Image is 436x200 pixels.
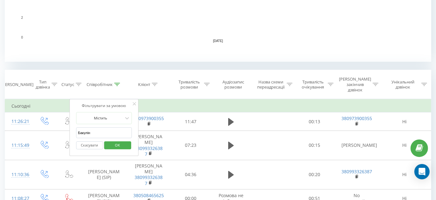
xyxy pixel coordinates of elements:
[11,139,25,152] div: 11:15:49
[135,174,163,186] a: 380993326387
[339,76,371,93] div: [PERSON_NAME] закінчив дзвінок
[133,115,164,121] a: 380973900355
[76,127,132,139] input: Введіть значення
[213,39,223,43] text: [DATE]
[294,131,335,160] td: 00:15
[36,79,50,90] div: Тип дзвінка
[21,36,23,39] text: 0
[170,160,211,189] td: 04:36
[170,131,211,160] td: 07:23
[11,115,25,128] div: 11:26:21
[11,168,25,181] div: 11:10:36
[133,192,164,198] a: 380508465625
[378,131,431,160] td: Ні
[21,16,23,20] text: 2
[414,164,430,179] div: Open Intercom Messenger
[217,79,250,90] div: Аудіозапис розмови
[127,160,170,189] td: [PERSON_NAME]
[127,131,170,160] td: [PERSON_NAME]
[294,112,335,131] td: 00:13
[5,100,431,112] td: Сьогодні
[61,82,74,87] div: Статус
[109,140,126,150] span: OK
[378,160,431,189] td: Ні
[170,112,211,131] td: 11:47
[87,82,113,87] div: Співробітник
[386,79,420,90] div: Унікальний дзвінок
[257,79,285,90] div: Назва схеми переадресації
[176,79,202,90] div: Тривалість розмови
[81,160,127,189] td: [PERSON_NAME] (SIP)
[341,115,372,121] a: 380973900355
[1,82,33,87] div: [PERSON_NAME]
[335,131,378,160] td: [PERSON_NAME]
[341,168,372,175] a: 380993326387
[294,160,335,189] td: 00:20
[104,141,131,149] button: OK
[378,112,431,131] td: Ні
[138,82,150,87] div: Клієнт
[135,145,163,157] a: 380993326387
[299,79,326,90] div: Тривалість очікування
[76,103,132,109] div: Фільтрувати за умовою
[76,141,103,149] button: Скасувати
